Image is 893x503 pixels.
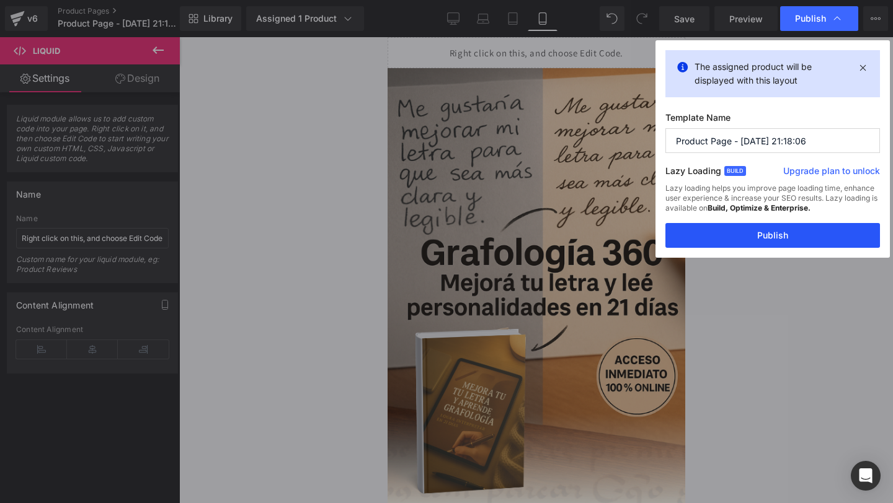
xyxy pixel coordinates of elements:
[851,461,881,491] div: Open Intercom Messenger
[795,13,826,24] span: Publish
[665,112,880,128] label: Template Name
[665,183,880,223] div: Lazy loading helps you improve page loading time, enhance user experience & increase your SEO res...
[783,165,880,182] a: Upgrade plan to unlock
[724,166,746,176] span: Build
[665,223,880,248] button: Publish
[708,203,811,212] strong: Build, Optimize & Enterprise.
[665,163,721,183] label: Lazy Loading
[695,60,851,87] p: The assigned product will be displayed with this layout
